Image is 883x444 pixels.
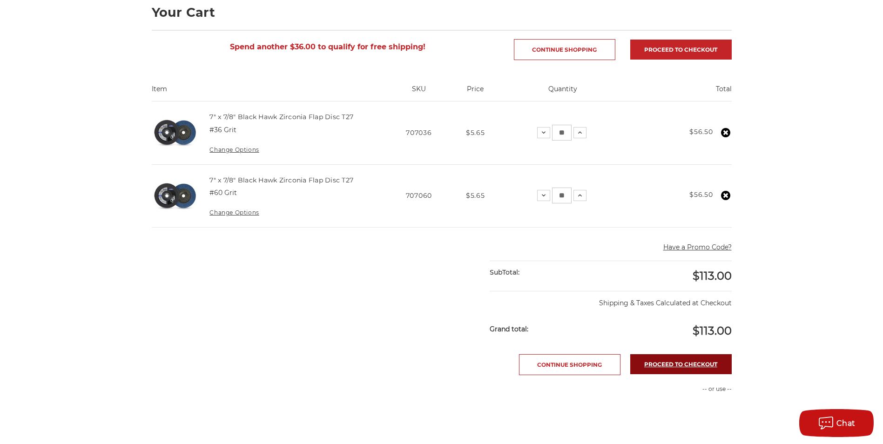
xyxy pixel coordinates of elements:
span: Spend another $36.00 to qualify for free shipping! [230,42,425,51]
a: 7" x 7/8" Black Hawk Zirconia Flap Disc T27 [209,113,353,121]
p: Shipping & Taxes Calculated at Checkout [490,291,731,308]
button: Chat [799,409,874,437]
p: -- or use -- [615,385,732,393]
img: 7 inch Zirconia flap disc [152,109,198,156]
a: Change Options [209,146,259,153]
th: Quantity [499,84,626,101]
span: $113.00 [693,269,732,283]
span: $113.00 [693,324,732,337]
a: 7" x 7/8" Black Hawk Zirconia Flap Disc T27 [209,176,353,184]
a: Proceed to checkout [630,40,732,60]
th: Item [152,84,386,101]
span: 707036 [406,128,431,137]
span: 707060 [406,191,432,200]
h1: Your Cart [152,6,732,19]
iframe: PayPal-paypal [615,403,732,422]
span: $5.65 [466,191,485,200]
img: 7 inch Zirconia flap disc [152,173,198,219]
a: Change Options [209,209,259,216]
strong: Grand total: [490,325,528,333]
span: Chat [836,419,856,428]
a: Continue Shopping [514,39,615,60]
a: Continue Shopping [519,354,620,375]
th: SKU [386,84,452,101]
a: Proceed to checkout [630,354,732,374]
dd: #60 Grit [209,188,237,198]
strong: $56.50 [689,190,713,199]
input: 7" x 7/8" Black Hawk Zirconia Flap Disc T27 Quantity: [552,188,572,203]
th: Total [626,84,731,101]
th: Price [452,84,499,101]
strong: $56.50 [689,128,713,136]
span: $5.65 [466,128,485,137]
button: Have a Promo Code? [663,242,732,252]
dd: #36 Grit [209,125,236,135]
div: SubTotal: [490,261,611,284]
input: 7" x 7/8" Black Hawk Zirconia Flap Disc T27 Quantity: [552,125,572,141]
